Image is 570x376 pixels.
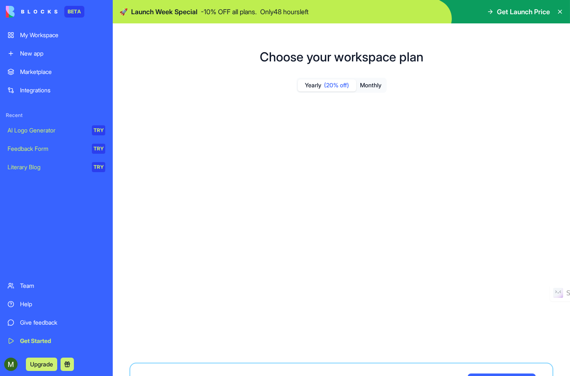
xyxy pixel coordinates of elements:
div: New app [20,49,105,58]
a: Literary BlogTRY [3,159,110,175]
a: Upgrade [26,360,57,368]
div: Get Started [20,337,105,345]
span: Launch Week Special [131,7,198,17]
div: TRY [92,125,105,135]
span: Get Launch Price [497,7,550,17]
a: Team [3,277,110,294]
p: Only 48 hours left [260,7,309,17]
div: Integrations [20,86,105,94]
a: Get Started [3,333,110,349]
button: Upgrade [26,358,57,371]
a: Give feedback [3,314,110,331]
span: (20% off) [324,81,349,89]
div: Marketplace [20,68,105,76]
a: New app [3,45,110,62]
button: Monthly [356,79,385,91]
a: BETA [6,6,84,18]
a: AI Logo GeneratorTRY [3,122,110,139]
div: TRY [92,162,105,172]
a: Help [3,296,110,312]
div: Feedback Form [8,145,86,153]
div: BETA [64,6,84,18]
div: Literary Blog [8,163,86,171]
a: Feedback FormTRY [3,140,110,157]
span: Recent [3,112,110,119]
h1: Choose your workspace plan [260,49,423,64]
div: AI Logo Generator [8,126,86,135]
span: 🚀 [119,7,128,17]
button: Yearly [298,79,356,91]
p: - 10 % OFF all plans. [201,7,257,17]
a: Marketplace [3,64,110,80]
a: Integrations [3,82,110,99]
div: Team [20,282,105,290]
div: TRY [92,144,105,154]
img: logo [6,6,58,18]
div: My Workspace [20,31,105,39]
img: ACg8ocIpU7Pgwr4gD4nCbNWEtUkknaf_G8juO21AMMoFNRmt3oNGBg=s96-c [4,358,18,371]
div: Help [20,300,105,308]
div: Give feedback [20,318,105,327]
a: My Workspace [3,27,110,43]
